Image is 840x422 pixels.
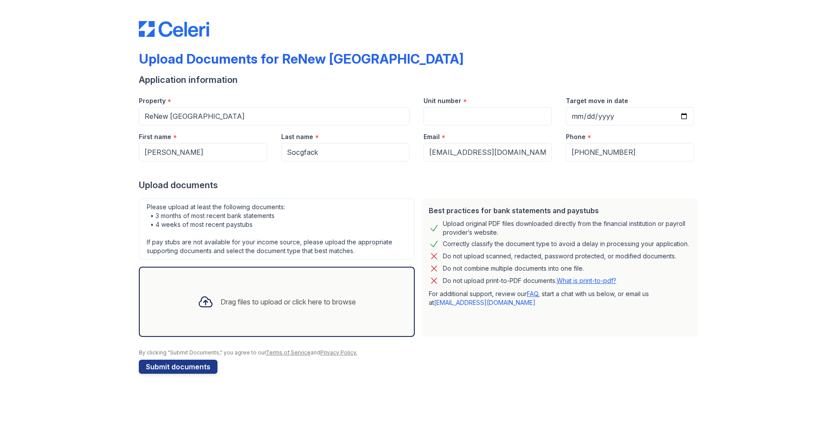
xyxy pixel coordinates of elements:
[139,51,463,67] div: Upload Documents for ReNew [GEOGRAPHIC_DATA]
[566,132,586,141] label: Phone
[320,349,357,356] a: Privacy Policy.
[429,205,691,216] div: Best practices for bank statements and paystubs
[139,349,701,356] div: By clicking "Submit Documents," you agree to our and
[443,219,691,237] div: Upload original PDF files downloaded directly from the financial institution or payroll provider’...
[139,360,217,374] button: Submit documents
[221,297,356,307] div: Drag files to upload or click here to browse
[434,299,536,306] a: [EMAIL_ADDRESS][DOMAIN_NAME]
[139,21,209,37] img: CE_Logo_Blue-a8612792a0a2168367f1c8372b55b34899dd931a85d93a1a3d3e32e68fde9ad4.png
[139,74,701,86] div: Application information
[139,179,701,191] div: Upload documents
[566,97,628,105] label: Target move in date
[281,132,313,141] label: Last name
[443,251,676,261] div: Do not upload scanned, redacted, password protected, or modified documents.
[443,263,584,274] div: Do not combine multiple documents into one file.
[557,277,616,284] a: What is print-to-pdf?
[424,97,461,105] label: Unit number
[443,239,689,249] div: Correctly classify the document type to avoid a delay in processing your application.
[266,349,311,356] a: Terms of Service
[139,132,171,141] label: First name
[139,198,415,260] div: Please upload at least the following documents: • 3 months of most recent bank statements • 4 wee...
[424,132,440,141] label: Email
[527,290,538,297] a: FAQ
[429,290,691,307] p: For additional support, review our , start a chat with us below, or email us at
[443,276,616,285] p: Do not upload print-to-PDF documents.
[139,97,166,105] label: Property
